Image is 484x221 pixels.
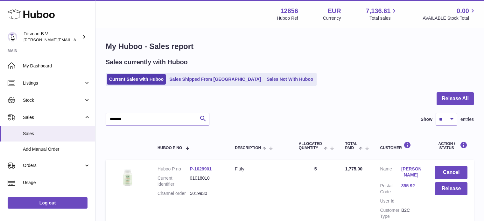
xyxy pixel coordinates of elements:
span: AVAILABLE Stock Total [423,15,476,21]
a: 7,136.61 Total sales [366,7,398,21]
span: entries [460,116,474,122]
span: Total sales [369,15,398,21]
dt: Name [380,166,401,180]
a: 0.00 AVAILABLE Stock Total [423,7,476,21]
button: Release [435,182,467,195]
div: Currency [323,15,341,21]
a: Sales Shipped From [GEOGRAPHIC_DATA] [167,74,263,85]
dt: Postal Code [380,183,401,195]
span: My Dashboard [23,63,90,69]
a: Current Sales with Huboo [107,74,166,85]
a: Sales Not With Huboo [264,74,315,85]
div: Huboo Ref [277,15,298,21]
span: 7,136.61 [366,7,391,15]
strong: EUR [327,7,341,15]
h1: My Huboo - Sales report [106,41,474,52]
a: 395 92 [401,183,422,189]
dd: 5019930 [190,190,222,197]
dt: Channel order [158,190,190,197]
dd: 01018010 [190,175,222,187]
span: Description [235,146,261,150]
span: 0.00 [457,7,469,15]
span: ALLOCATED Quantity [299,142,322,150]
span: Listings [23,80,84,86]
label: Show [421,116,432,122]
img: 128561739542540.png [112,166,144,189]
dt: Customer Type [380,207,401,219]
img: jonathan@leaderoo.com [8,32,17,42]
span: Total paid [345,142,357,150]
span: Sales [23,114,84,121]
div: Fitsmart B.V. [24,31,81,43]
span: 1,775.00 [345,166,362,171]
span: [PERSON_NAME][EMAIL_ADDRESS][DOMAIN_NAME] [24,37,128,42]
div: Fitify [235,166,286,172]
a: P-1029901 [190,166,212,171]
a: [PERSON_NAME] [401,166,422,178]
span: Add Manual Order [23,146,90,152]
div: Action / Status [435,142,467,150]
div: Customer [380,142,422,150]
button: Release All [437,92,474,105]
span: Sales [23,131,90,137]
dd: B2C [401,207,422,219]
span: Stock [23,97,84,103]
h2: Sales currently with Huboo [106,58,188,66]
span: Huboo P no [158,146,182,150]
span: Orders [23,162,84,169]
dt: User Id [380,198,401,204]
span: Usage [23,180,90,186]
dt: Current identifier [158,175,190,187]
a: Log out [8,197,88,209]
strong: 12856 [280,7,298,15]
button: Cancel [435,166,467,179]
dt: Huboo P no [158,166,190,172]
